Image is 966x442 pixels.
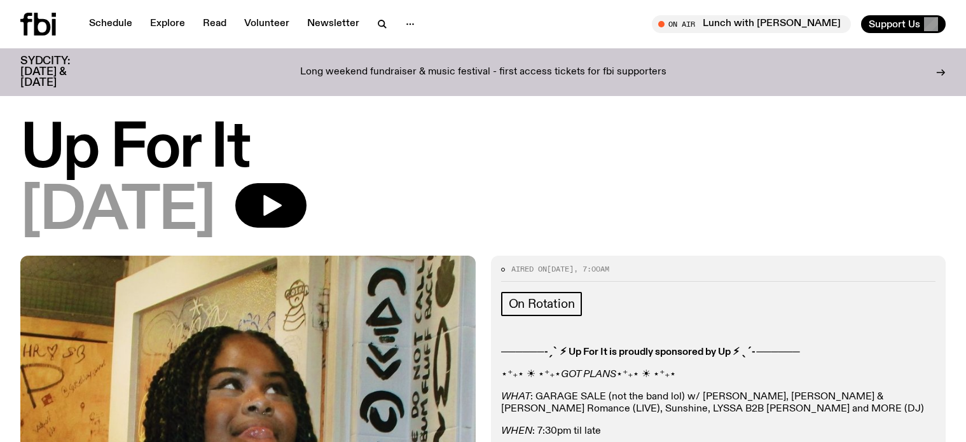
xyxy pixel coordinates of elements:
[547,264,574,274] span: [DATE]
[511,264,547,274] span: Aired on
[20,121,946,178] h1: Up For It
[237,15,297,33] a: Volunteer
[300,67,666,78] p: Long weekend fundraiser & music festival - first access tickets for fbi supporters
[509,297,575,311] span: On Rotation
[81,15,140,33] a: Schedule
[869,18,920,30] span: Support Us
[20,56,102,88] h3: SYDCITY: [DATE] & [DATE]
[195,15,234,33] a: Read
[501,426,532,436] em: WHEN
[561,369,616,380] em: GOT PLANS
[501,425,936,438] p: : 7:30pm til late
[300,15,367,33] a: Newsletter
[501,391,936,415] p: : GARAGE SALE (not the band lol) w/ [PERSON_NAME], [PERSON_NAME] & [PERSON_NAME] Romance (LIVE), ...
[652,15,851,33] button: On AirLunch with [PERSON_NAME]
[861,15,946,33] button: Support Us
[501,392,530,402] em: WHAT
[142,15,193,33] a: Explore
[574,264,609,274] span: , 7:00am
[501,347,800,357] strong: ──────˗ˏˋ ⚡︎ Up For It is proudly sponsored by Up ⚡︎ ˎˊ˗ ──────
[501,292,583,316] a: On Rotation
[20,183,215,240] span: [DATE]
[501,369,936,381] p: ⋆⁺₊⋆ ☀︎ ⋆⁺₊⋆ ⋆⁺₊⋆ ☀︎ ⋆⁺₊⋆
